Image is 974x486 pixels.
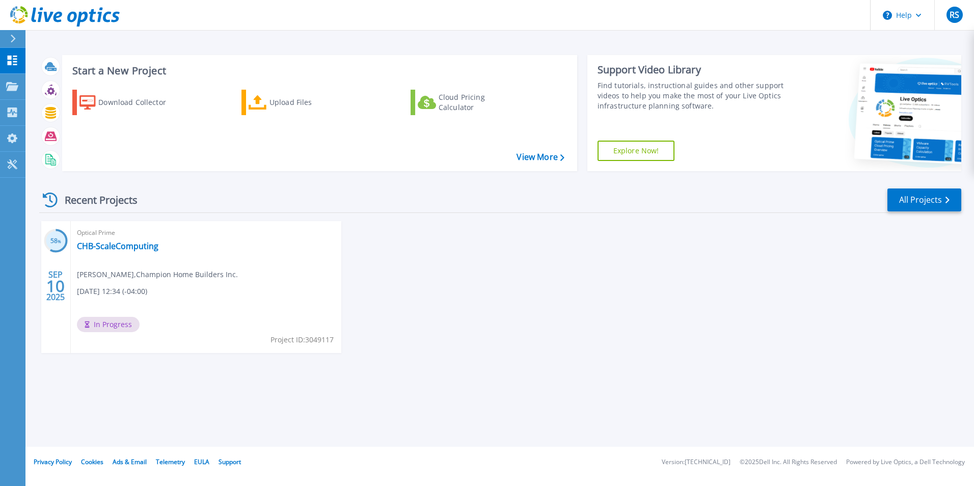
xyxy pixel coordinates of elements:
[270,334,334,345] span: Project ID: 3049117
[77,269,238,280] span: [PERSON_NAME] , Champion Home Builders Inc.
[269,92,351,113] div: Upload Files
[77,241,158,251] a: CHB-ScaleComputing
[44,235,68,247] h3: 58
[58,238,61,244] span: %
[81,457,103,466] a: Cookies
[77,227,335,238] span: Optical Prime
[950,11,959,19] span: RS
[887,188,961,211] a: All Projects
[156,457,185,466] a: Telemetry
[219,457,241,466] a: Support
[439,92,520,113] div: Cloud Pricing Calculator
[598,80,788,111] div: Find tutorials, instructional guides and other support videos to help you make the most of your L...
[46,267,65,305] div: SEP 2025
[517,152,564,162] a: View More
[598,141,675,161] a: Explore Now!
[72,90,186,115] a: Download Collector
[34,457,72,466] a: Privacy Policy
[113,457,147,466] a: Ads & Email
[72,65,564,76] h3: Start a New Project
[39,187,151,212] div: Recent Projects
[77,317,140,332] span: In Progress
[411,90,524,115] a: Cloud Pricing Calculator
[662,459,730,466] li: Version: [TECHNICAL_ID]
[77,286,147,297] span: [DATE] 12:34 (-04:00)
[241,90,355,115] a: Upload Files
[98,92,180,113] div: Download Collector
[740,459,837,466] li: © 2025 Dell Inc. All Rights Reserved
[194,457,209,466] a: EULA
[598,63,788,76] div: Support Video Library
[846,459,965,466] li: Powered by Live Optics, a Dell Technology
[46,282,65,290] span: 10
